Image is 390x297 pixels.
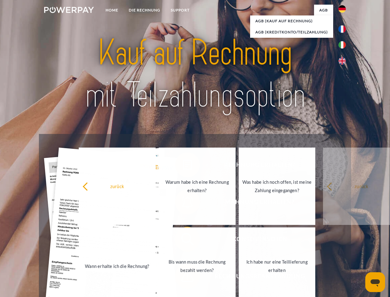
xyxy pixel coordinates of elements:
[162,178,232,195] div: Warum habe ich eine Rechnung erhalten?
[100,5,124,16] a: Home
[162,258,232,274] div: Bis wann muss die Rechnung bezahlt werden?
[250,27,333,38] a: AGB (Kreditkonto/Teilzahlung)
[239,148,316,225] a: Was habe ich noch offen, ist meine Zahlung eingegangen?
[338,5,346,13] img: de
[59,30,331,118] img: title-powerpay_de.svg
[44,7,94,13] img: logo-powerpay-white.svg
[82,262,152,270] div: Wann erhalte ich die Rechnung?
[314,5,333,16] a: agb
[338,41,346,49] img: it
[365,272,385,292] iframe: Schaltfläche zum Öffnen des Messaging-Fensters
[250,15,333,27] a: AGB (Kauf auf Rechnung)
[124,5,166,16] a: DIE RECHNUNG
[338,25,346,33] img: fr
[242,258,312,274] div: Ich habe nur eine Teillieferung erhalten
[338,57,346,65] img: en
[242,178,312,195] div: Was habe ich noch offen, ist meine Zahlung eingegangen?
[166,5,195,16] a: SUPPORT
[82,182,152,190] div: zurück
